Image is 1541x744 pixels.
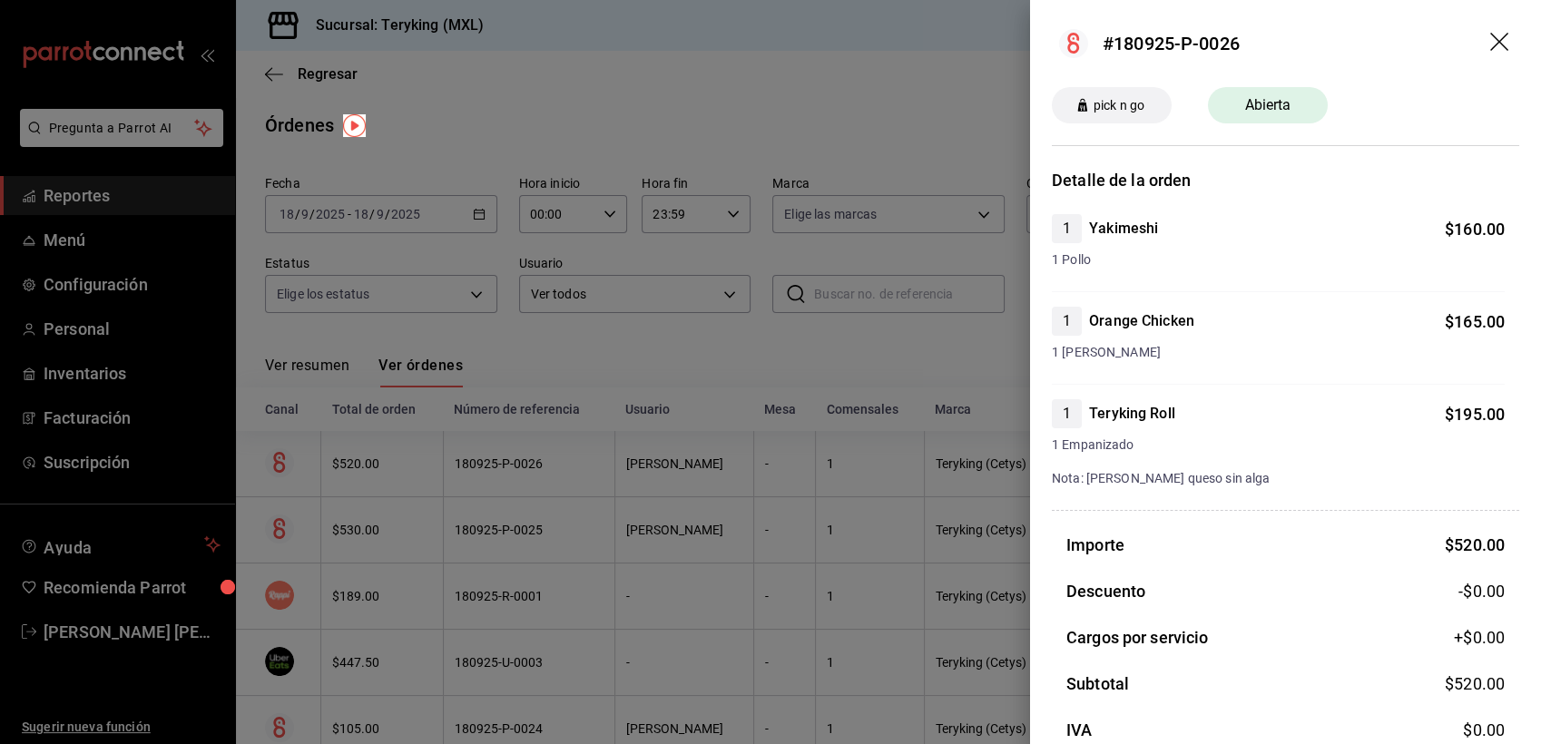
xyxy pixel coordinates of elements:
[1086,96,1152,115] span: pick n go
[1445,535,1505,554] span: $ 520.00
[1052,471,1270,485] span: Nota: [PERSON_NAME] queso sin alga
[1066,718,1092,742] h3: IVA
[1089,218,1158,240] h4: Yakimeshi
[1445,674,1505,693] span: $ 520.00
[1089,403,1175,425] h4: Teryking Roll
[1066,625,1209,650] h3: Cargos por servicio
[1234,94,1302,116] span: Abierta
[1066,533,1124,557] h3: Importe
[1454,625,1505,650] span: +$ 0.00
[1066,671,1129,696] h3: Subtotal
[1103,30,1240,57] div: #180925-P-0026
[1490,33,1512,54] button: drag
[1458,579,1505,603] span: -$0.00
[1052,403,1082,425] span: 1
[1445,312,1505,331] span: $ 165.00
[1066,579,1145,603] h3: Descuento
[1052,218,1082,240] span: 1
[1089,310,1194,332] h4: Orange Chicken
[1445,405,1505,424] span: $ 195.00
[1052,343,1505,362] span: 1 [PERSON_NAME]
[343,114,366,137] img: Tooltip marker
[1445,220,1505,239] span: $ 160.00
[1463,720,1505,739] span: $ 0.00
[1052,436,1505,455] span: 1 Empanizado
[1052,310,1082,332] span: 1
[1052,250,1505,269] span: 1 Pollo
[1052,168,1519,192] h3: Detalle de la orden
